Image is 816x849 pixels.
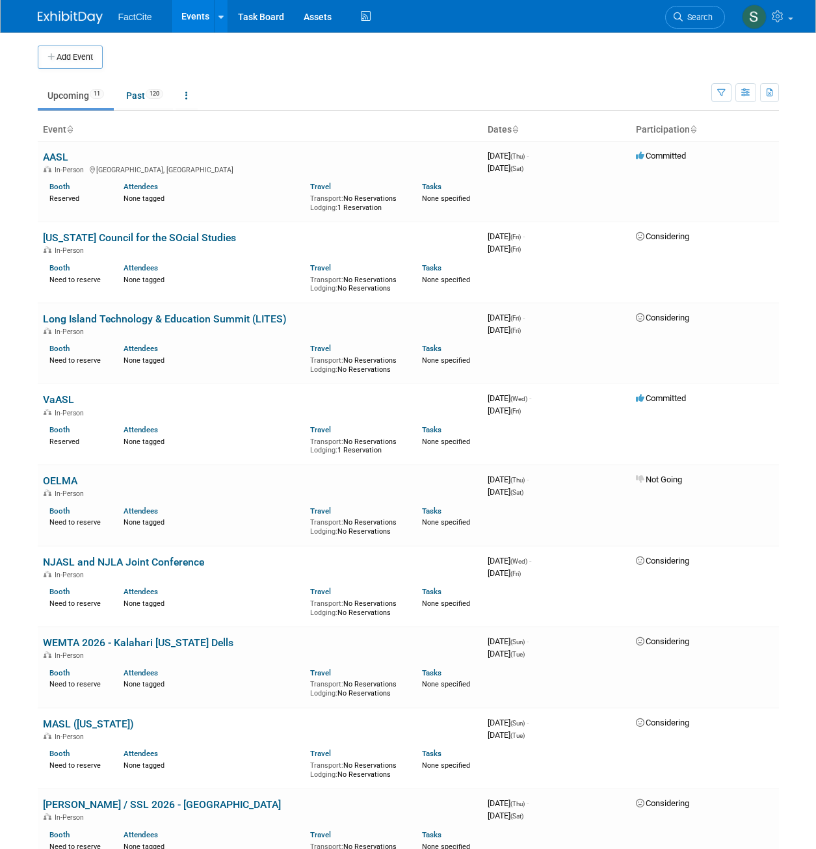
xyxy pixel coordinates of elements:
span: In-Person [55,409,88,417]
span: [DATE] [488,393,531,403]
span: (Sat) [510,489,523,496]
span: - [527,718,529,727]
span: In-Person [55,328,88,336]
span: [DATE] [488,313,525,322]
a: Attendees [124,425,158,434]
a: Booth [49,749,70,758]
span: Considering [636,556,689,566]
span: Lodging: [310,770,337,779]
a: Tasks [422,263,441,272]
span: (Wed) [510,395,527,402]
span: - [529,393,531,403]
a: Travel [310,182,331,191]
a: Booth [49,668,70,677]
div: Need to reserve [49,677,105,689]
img: ExhibitDay [38,11,103,24]
span: (Wed) [510,558,527,565]
span: In-Person [55,571,88,579]
span: Considering [636,313,689,322]
span: Transport: [310,356,343,365]
span: Lodging: [310,284,337,293]
a: Upcoming11 [38,83,114,108]
span: (Fri) [510,570,521,577]
span: Committed [636,393,686,403]
a: Tasks [422,749,441,758]
div: Need to reserve [49,273,105,285]
span: Considering [636,636,689,646]
span: In-Person [55,651,88,660]
span: (Fri) [510,233,521,241]
span: In-Person [55,733,88,741]
div: No Reservations No Reservations [310,759,402,779]
a: Sort by Event Name [66,124,73,135]
div: None tagged [124,516,300,527]
span: Transport: [310,761,343,770]
span: [DATE] [488,151,529,161]
a: Past120 [116,83,173,108]
div: Need to reserve [49,597,105,608]
span: (Fri) [510,246,521,253]
a: Booth [49,425,70,434]
a: Attendees [124,182,158,191]
div: No Reservations 1 Reservation [310,192,402,212]
a: Attendees [124,830,158,839]
span: None specified [422,276,470,284]
a: Travel [310,344,331,353]
th: Participation [631,119,779,141]
a: [US_STATE] Council for the SOcial Studies [43,231,236,244]
span: [DATE] [488,636,529,646]
div: None tagged [124,759,300,770]
a: Travel [310,749,331,758]
span: (Sat) [510,165,523,172]
span: [DATE] [488,568,521,578]
span: Lodging: [310,446,337,454]
span: - [529,556,531,566]
div: Need to reserve [49,759,105,770]
div: No Reservations No Reservations [310,516,402,536]
a: Attendees [124,749,158,758]
span: In-Person [55,166,88,174]
span: Transport: [310,194,343,203]
span: In-Person [55,490,88,498]
span: - [527,475,529,484]
div: [GEOGRAPHIC_DATA], [GEOGRAPHIC_DATA] [43,164,477,174]
img: In-Person Event [44,246,51,253]
span: (Fri) [510,315,521,322]
span: [DATE] [488,475,529,484]
a: Travel [310,263,331,272]
a: Tasks [422,587,441,596]
span: Transport: [310,276,343,284]
span: Not Going [636,475,682,484]
div: Need to reserve [49,354,105,365]
span: Considering [636,798,689,808]
span: [DATE] [488,811,523,820]
span: - [527,636,529,646]
a: Sort by Start Date [512,124,518,135]
img: In-Person Event [44,409,51,415]
span: Lodging: [310,608,337,617]
th: Dates [482,119,631,141]
span: (Thu) [510,477,525,484]
span: - [527,798,529,808]
span: - [523,313,525,322]
span: [DATE] [488,649,525,659]
a: Attendees [124,668,158,677]
div: None tagged [124,273,300,285]
img: In-Person Event [44,651,51,658]
img: In-Person Event [44,571,51,577]
span: (Tue) [510,732,525,739]
span: (Tue) [510,651,525,658]
a: Long Island Technology & Education Summit (LITES) [43,313,287,325]
a: Booth [49,830,70,839]
span: (Fri) [510,327,521,334]
div: No Reservations No Reservations [310,597,402,617]
span: [DATE] [488,231,525,241]
a: Attendees [124,263,158,272]
span: [DATE] [488,325,521,335]
a: WEMTA 2026 - Kalahari [US_STATE] Dells [43,636,233,649]
a: Tasks [422,668,441,677]
a: MASL ([US_STATE]) [43,718,134,730]
span: [DATE] [488,244,521,254]
a: VaASL [43,393,74,406]
a: Attendees [124,506,158,516]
